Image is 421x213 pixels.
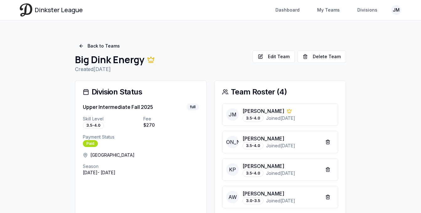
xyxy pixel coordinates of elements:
span: Joined [DATE] [266,143,295,149]
button: Edit Team [253,50,295,63]
p: $ 270 [143,122,199,128]
a: Dashboard [272,4,303,16]
span: Joined [DATE] [266,115,295,121]
div: Paid [83,140,98,147]
span: [GEOGRAPHIC_DATA] [90,152,135,158]
div: 3.5-4.0 [83,122,104,129]
div: full [187,104,199,110]
p: Payment Status [83,134,199,140]
div: Division Status [83,88,199,96]
p: [DATE] - [DATE] [83,170,199,176]
img: Dinkster [20,3,32,16]
p: Created [DATE] [75,65,248,73]
span: Joined [DATE] [266,198,295,204]
a: My Teams [313,4,344,16]
div: 3.5-4.0 [242,115,264,122]
p: Season [83,163,199,170]
p: [PERSON_NAME] [242,162,284,170]
p: [PERSON_NAME] [242,190,284,197]
span: AW [226,191,239,203]
span: Joined [DATE] [266,170,295,176]
h3: Upper Intermediate Fall 2025 [83,103,153,111]
p: [PERSON_NAME] [242,107,284,115]
p: Fee [143,116,199,122]
div: 3.5-4.0 [242,142,264,149]
span: KP [226,163,239,176]
span: JM [226,108,239,121]
h1: Big Dink Energy [75,54,248,65]
p: Skill Level [83,116,138,122]
div: 3.0-3.5 [242,197,264,204]
p: [PERSON_NAME] [242,135,284,142]
button: Delete Team [297,50,346,63]
a: Back to Teams [75,40,124,52]
span: [PERSON_NAME] [226,136,239,148]
div: 3.5-4.0 [242,170,264,177]
button: JM [391,5,401,15]
a: Divisions [354,4,381,16]
span: Dinkster League [35,6,83,14]
a: Dinkster League [20,3,83,16]
div: Team Roster ( 4 ) [222,88,338,96]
